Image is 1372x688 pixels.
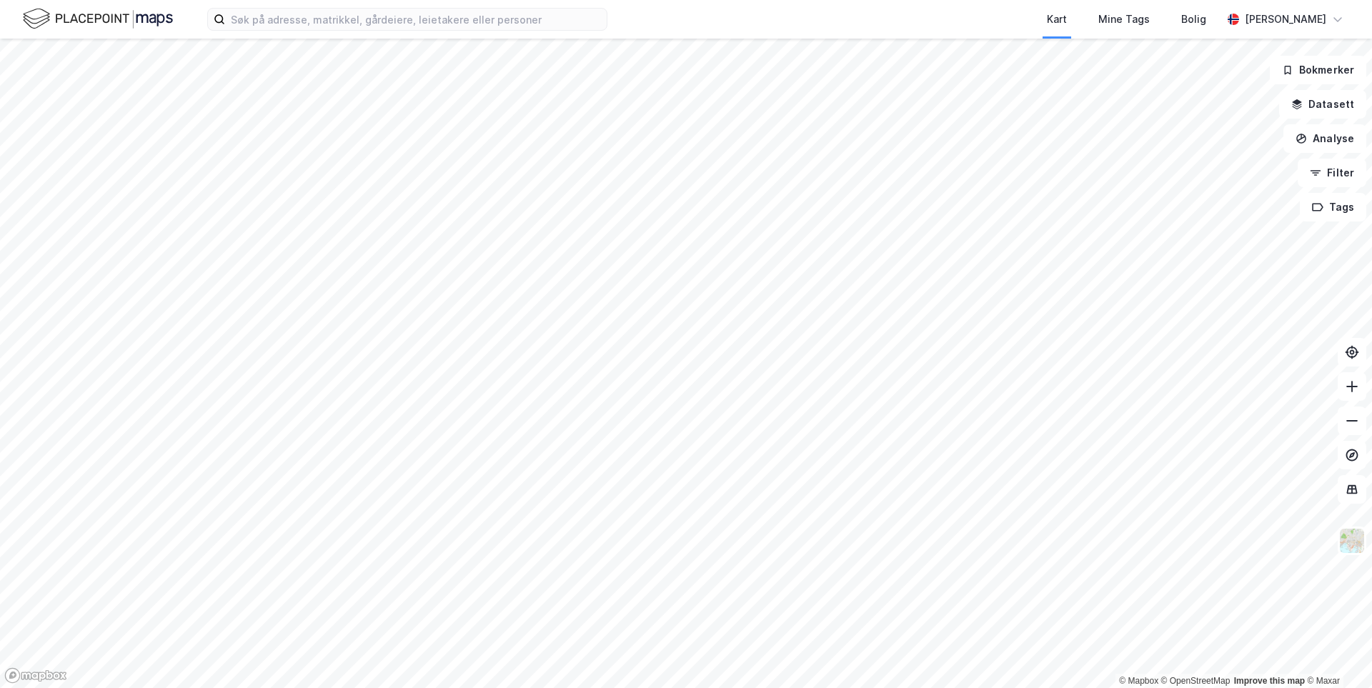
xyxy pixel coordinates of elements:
[23,6,173,31] img: logo.f888ab2527a4732fd821a326f86c7f29.svg
[225,9,607,30] input: Søk på adresse, matrikkel, gårdeiere, leietakere eller personer
[1119,676,1158,686] a: Mapbox
[1298,159,1366,187] button: Filter
[1300,193,1366,221] button: Tags
[1338,527,1366,554] img: Z
[1161,676,1231,686] a: OpenStreetMap
[1283,124,1366,153] button: Analyse
[1098,11,1150,28] div: Mine Tags
[1047,11,1067,28] div: Kart
[1301,619,1372,688] div: Kontrollprogram for chat
[1234,676,1305,686] a: Improve this map
[1245,11,1326,28] div: [PERSON_NAME]
[1279,90,1366,119] button: Datasett
[1301,619,1372,688] iframe: Chat Widget
[1181,11,1206,28] div: Bolig
[4,667,67,684] a: Mapbox homepage
[1270,56,1366,84] button: Bokmerker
